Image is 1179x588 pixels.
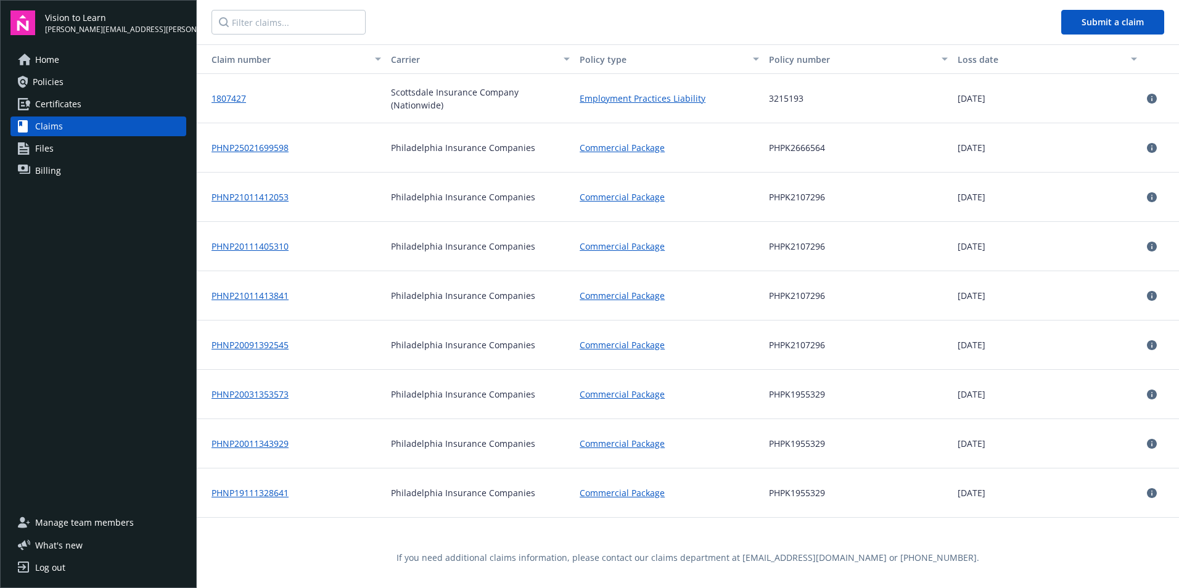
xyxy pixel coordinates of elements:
[580,486,665,499] a: Commercial Package
[10,513,186,533] a: Manage team members
[10,539,102,552] button: What's new
[35,116,63,136] span: Claims
[10,10,35,35] img: navigator-logo.svg
[391,338,535,351] span: Philadelphia Insurance Companies
[1061,10,1164,35] button: Submit a claim
[391,437,535,450] span: Philadelphia Insurance Companies
[386,44,575,74] button: Carrier
[958,141,985,154] span: [DATE]
[391,240,535,253] span: Philadelphia Insurance Companies
[10,94,186,114] a: Certificates
[10,50,186,70] a: Home
[35,139,54,158] span: Files
[580,141,665,154] a: Commercial Package
[45,10,186,35] button: Vision to Learn[PERSON_NAME][EMAIL_ADDRESS][PERSON_NAME][DOMAIN_NAME]
[212,92,246,104] a: 1807427
[580,53,746,66] div: Policy type
[769,92,803,105] span: 3215193
[580,92,705,105] a: Employment Practices Liability
[958,92,985,105] span: [DATE]
[958,190,985,203] span: [DATE]
[35,539,83,552] span: What ' s new
[212,438,289,449] a: PHNP20011343929
[212,339,289,351] a: PHNP20091392545
[391,486,535,499] span: Philadelphia Insurance Companies
[202,53,368,66] div: Claim number
[10,161,186,181] a: Billing
[35,558,65,578] div: Log out
[580,240,665,253] a: Commercial Package
[580,388,665,401] a: Commercial Package
[958,338,985,351] span: [DATE]
[580,289,665,302] a: Commercial Package
[769,486,825,499] span: PHPK1955329
[769,388,825,401] span: PHPK1955329
[769,338,825,351] span: PHPK2107296
[212,142,289,153] a: PHNP25021699598
[212,10,366,35] input: Filter claims...
[958,240,985,253] span: [DATE]
[391,289,535,302] span: Philadelphia Insurance Companies
[769,240,825,253] span: PHPK2107296
[202,53,368,66] div: Toggle SortBy
[769,289,825,302] span: PHPK2107296
[45,24,186,35] span: [PERSON_NAME][EMAIL_ADDRESS][PERSON_NAME][DOMAIN_NAME]
[580,338,665,351] a: Commercial Package
[33,72,64,92] span: Policies
[10,116,186,136] a: Claims
[35,94,81,114] span: Certificates
[769,53,935,66] div: Policy number
[953,44,1142,74] button: Loss date
[391,53,557,66] div: Carrier
[10,139,186,158] a: Files
[958,289,985,302] span: [DATE]
[391,190,535,203] span: Philadelphia Insurance Companies
[769,141,825,154] span: PHPK2666564
[197,529,1179,586] div: If you need additional claims information, please contact our claims department at [EMAIL_ADDRESS...
[764,44,953,74] button: Policy number
[45,11,186,24] span: Vision to Learn
[958,437,985,450] span: [DATE]
[212,191,289,203] a: PHNP21011412053
[580,190,665,203] a: Commercial Package
[391,86,570,112] span: Scottsdale Insurance Company (Nationwide)
[212,388,289,400] a: PHNP20031353573
[391,141,535,154] span: Philadelphia Insurance Companies
[769,190,825,203] span: PHPK2107296
[580,437,665,450] a: Commercial Package
[212,290,289,301] a: PHNP21011413841
[575,44,764,74] button: Policy type
[391,388,535,401] span: Philadelphia Insurance Companies
[10,72,186,92] a: Policies
[958,388,985,401] span: [DATE]
[769,437,825,450] span: PHPK1955329
[958,486,985,499] span: [DATE]
[35,161,61,181] span: Billing
[958,53,1124,66] div: Loss date
[35,513,134,533] span: Manage team members
[35,50,59,70] span: Home
[212,240,289,252] a: PHNP20111405310
[1082,16,1144,28] span: Submit a claim
[212,487,289,499] a: PHNP19111328641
